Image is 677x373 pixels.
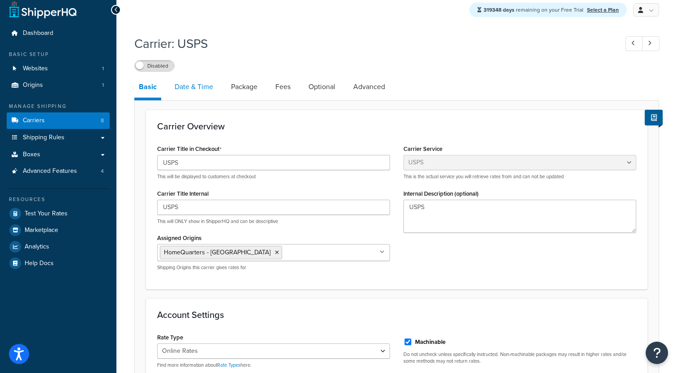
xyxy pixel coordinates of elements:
[157,264,390,271] p: Shipping Origins this carrier gives rates for
[25,210,68,218] span: Test Your Rates
[7,222,110,238] a: Marketplace
[403,146,442,152] label: Carrier Service
[157,173,390,180] p: This will be displayed to customers at checkout
[7,163,110,180] a: Advanced Features4
[164,248,270,257] span: HomeQuarters - [GEOGRAPHIC_DATA]
[7,60,110,77] a: Websites1
[403,200,636,233] textarea: USPS
[7,206,110,222] a: Test Your Rates
[23,117,45,124] span: Carriers
[134,35,609,52] h1: Carrier: USPS
[304,76,340,98] a: Optional
[23,167,77,175] span: Advanced Features
[7,196,110,203] div: Resources
[7,163,110,180] li: Advanced Features
[7,112,110,129] a: Carriers8
[170,76,218,98] a: Date & Time
[157,310,636,320] h3: Account Settings
[134,76,161,100] a: Basic
[157,190,209,197] label: Carrier Title Internal
[7,112,110,129] li: Carriers
[271,76,295,98] a: Fees
[102,81,104,89] span: 1
[7,51,110,58] div: Basic Setup
[415,338,446,346] label: Machinable
[25,260,54,267] span: Help Docs
[403,351,636,365] p: Do not uncheck unless specifically instructed. Non-machinable packages may result in higher rates...
[7,77,110,94] li: Origins
[25,243,49,251] span: Analytics
[101,167,104,175] span: 4
[645,110,663,125] button: Show Help Docs
[157,235,201,241] label: Assigned Origins
[646,342,668,364] button: Open Resource Center
[349,76,390,98] a: Advanced
[23,134,64,141] span: Shipping Rules
[23,65,48,73] span: Websites
[23,151,40,159] span: Boxes
[7,129,110,146] a: Shipping Rules
[7,146,110,163] a: Boxes
[157,218,390,225] p: This will ONLY show in ShipperHQ and can be descriptive
[7,255,110,271] a: Help Docs
[23,30,53,37] span: Dashboard
[7,239,110,255] a: Analytics
[403,190,479,197] label: Internal Description (optional)
[626,36,643,51] a: Previous Record
[157,362,390,369] p: Find more information about here.
[23,81,43,89] span: Origins
[642,36,660,51] a: Next Record
[484,6,514,14] strong: 319348 days
[403,173,636,180] p: This is the actual service you will retrieve rates from and can not be updated
[7,103,110,110] div: Manage Shipping
[227,76,262,98] a: Package
[587,6,619,14] a: Select a Plan
[7,77,110,94] a: Origins1
[157,146,222,153] label: Carrier Title in Checkout
[102,65,104,73] span: 1
[217,361,240,369] a: Rate Types
[101,117,104,124] span: 8
[157,334,183,341] label: Rate Type
[135,60,174,71] label: Disabled
[484,6,585,14] span: remaining on your Free Trial
[25,227,58,234] span: Marketplace
[7,25,110,42] a: Dashboard
[157,121,636,131] h3: Carrier Overview
[7,60,110,77] li: Websites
